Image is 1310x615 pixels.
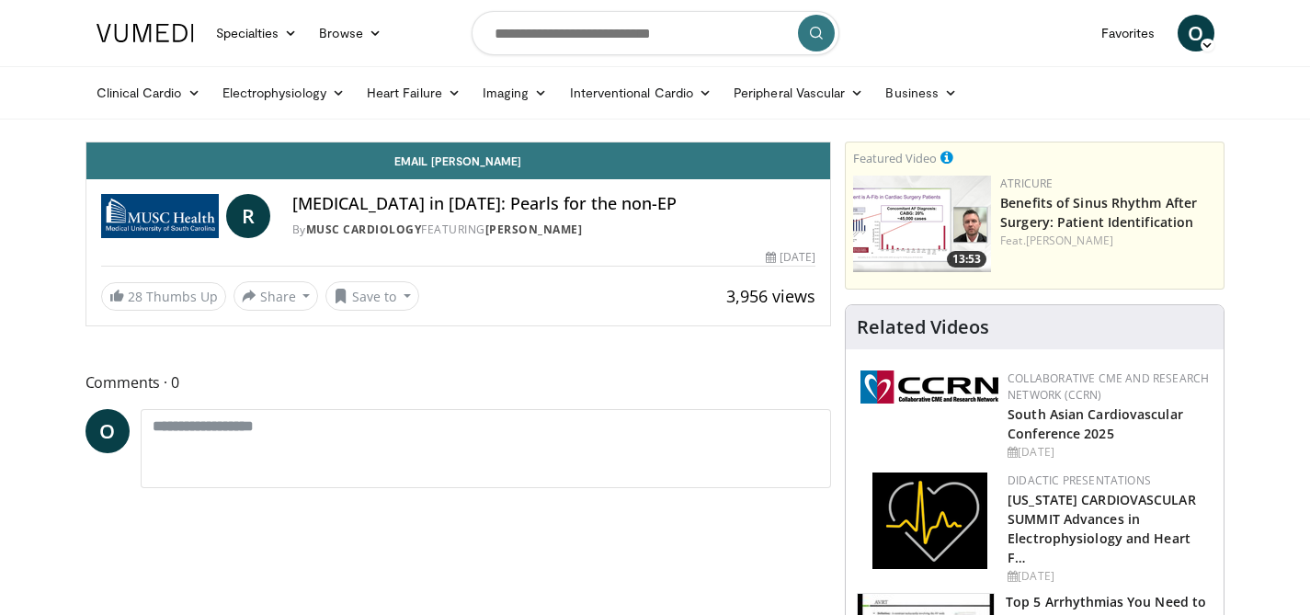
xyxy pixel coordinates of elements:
[853,176,991,272] a: 13:53
[766,249,815,266] div: [DATE]
[1000,194,1197,231] a: Benefits of Sinus Rhythm After Surgery: Patient Identification
[1026,233,1113,248] a: [PERSON_NAME]
[723,74,874,111] a: Peripheral Vascular
[559,74,723,111] a: Interventional Cardio
[86,142,831,179] a: Email [PERSON_NAME]
[128,288,142,305] span: 28
[1000,176,1053,191] a: AtriCure
[726,285,815,307] span: 3,956 views
[472,74,559,111] a: Imaging
[101,194,219,238] img: MUSC Cardiology
[85,74,211,111] a: Clinical Cardio
[306,222,422,237] a: MUSC Cardiology
[857,316,989,338] h4: Related Videos
[1008,405,1183,442] a: South Asian Cardiovascular Conference 2025
[211,74,356,111] a: Electrophysiology
[1008,444,1209,461] div: [DATE]
[292,194,816,214] h4: [MEDICAL_DATA] in [DATE]: Pearls for the non-EP
[860,370,998,404] img: a04ee3ba-8487-4636-b0fb-5e8d268f3737.png.150x105_q85_autocrop_double_scale_upscale_version-0.2.png
[1178,15,1214,51] a: O
[97,24,194,42] img: VuMedi Logo
[85,409,130,453] a: O
[205,15,309,51] a: Specialties
[1008,473,1209,489] div: Didactic Presentations
[356,74,472,111] a: Heart Failure
[226,194,270,238] a: R
[292,222,816,238] div: By FEATURING
[853,150,937,166] small: Featured Video
[1000,233,1216,249] div: Feat.
[485,222,583,237] a: [PERSON_NAME]
[234,281,319,311] button: Share
[874,74,968,111] a: Business
[872,473,987,569] img: 1860aa7a-ba06-47e3-81a4-3dc728c2b4cf.png.150x105_q85_autocrop_double_scale_upscale_version-0.2.png
[1008,568,1209,585] div: [DATE]
[1008,491,1196,566] a: [US_STATE] CARDIOVASCULAR SUMMIT Advances in Electrophysiology and Heart F…
[853,176,991,272] img: 982c273f-2ee1-4c72-ac31-fa6e97b745f7.png.150x105_q85_crop-smart_upscale.png
[308,15,393,51] a: Browse
[101,282,226,311] a: 28 Thumbs Up
[1090,15,1167,51] a: Favorites
[85,370,832,394] span: Comments 0
[325,281,419,311] button: Save to
[947,251,986,268] span: 13:53
[1008,370,1209,403] a: Collaborative CME and Research Network (CCRN)
[472,11,839,55] input: Search topics, interventions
